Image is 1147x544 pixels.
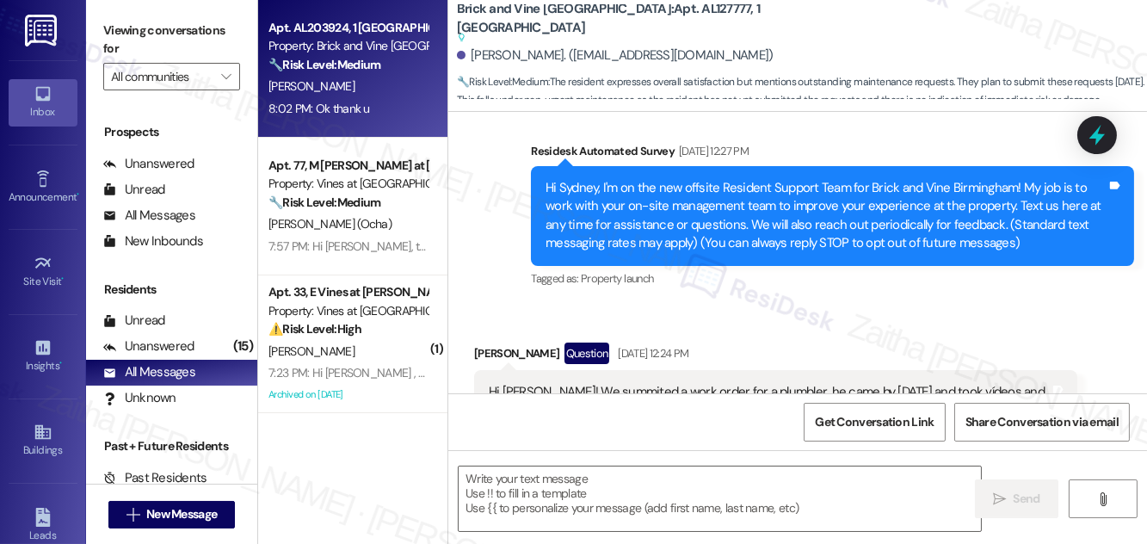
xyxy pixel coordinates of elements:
a: Insights • [9,333,77,380]
div: Prospects [86,123,257,141]
div: (15) [229,333,257,360]
div: Hi [PERSON_NAME]! We summited a work order for a plumbler, he came by [DATE] and took vídeos and ... [489,383,1050,475]
div: All Messages [103,363,195,381]
label: Viewing conversations for [103,17,240,63]
div: Property: Vines at [GEOGRAPHIC_DATA] [268,302,428,320]
strong: 🔧 Risk Level: Medium [268,195,380,210]
span: Get Conversation Link [815,413,934,431]
button: Get Conversation Link [804,403,945,442]
div: [PERSON_NAME]. ([EMAIL_ADDRESS][DOMAIN_NAME]) [457,46,774,65]
div: Property: Brick and Vine [GEOGRAPHIC_DATA] [268,37,428,55]
div: Past + Future Residents [86,437,257,455]
a: Buildings [9,417,77,464]
div: Residesk Automated Survey [531,142,1134,166]
span: Property launch [581,271,653,286]
span: • [77,189,79,201]
div: Property: Vines at [GEOGRAPHIC_DATA] [268,175,428,193]
a: Inbox [9,79,77,126]
div: Apt. AL203924, 1 [GEOGRAPHIC_DATA] [268,19,428,37]
button: Share Conversation via email [954,403,1130,442]
div: Hi Sydney, I'm on the new offsite Resident Support Team for Brick and Vine Birmingham! My job is ... [546,179,1107,253]
div: Archived on [DATE] [267,384,429,405]
span: New Message [146,505,217,523]
div: [DATE] 12:24 PM [614,344,688,362]
div: Unanswered [103,155,194,173]
span: [PERSON_NAME] [268,78,355,94]
span: : The resident expresses overall satisfaction but mentions outstanding maintenance requests. They... [457,73,1147,110]
i:  [221,70,231,83]
div: Apt. 33, E Vines at [PERSON_NAME] [268,283,428,301]
i:  [126,508,139,522]
span: • [59,357,62,369]
strong: 🔧 Risk Level: Medium [457,75,548,89]
div: Question [564,343,610,364]
a: Site Visit • [9,249,77,295]
div: [DATE] 12:27 PM [675,142,749,160]
i:  [993,492,1006,506]
div: Residents [86,281,257,299]
span: [PERSON_NAME] [268,343,355,359]
div: Tagged as: [531,266,1134,291]
strong: ⚠️ Risk Level: High [268,321,361,337]
button: Send [975,479,1058,518]
div: New Inbounds [103,232,203,250]
span: • [62,273,65,285]
div: All Messages [103,207,195,225]
div: 8:02 PM: Ok thank u [268,101,370,116]
div: Unread [103,312,165,330]
span: [PERSON_NAME] (Ocha) [268,216,392,232]
div: Unread [103,181,165,199]
input: All communities [111,63,213,90]
span: Share Conversation via email [965,413,1119,431]
div: Past Residents [103,469,207,487]
div: [PERSON_NAME] [474,343,1077,370]
i:  [1096,492,1109,506]
img: ResiDesk Logo [25,15,60,46]
div: Unknown [103,389,176,407]
button: New Message [108,501,236,529]
strong: 🔧 Risk Level: Medium [268,57,380,72]
div: Unanswered [103,337,194,355]
span: Send [1014,490,1040,508]
div: Apt. 77, M [PERSON_NAME] at [PERSON_NAME] [268,157,428,175]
